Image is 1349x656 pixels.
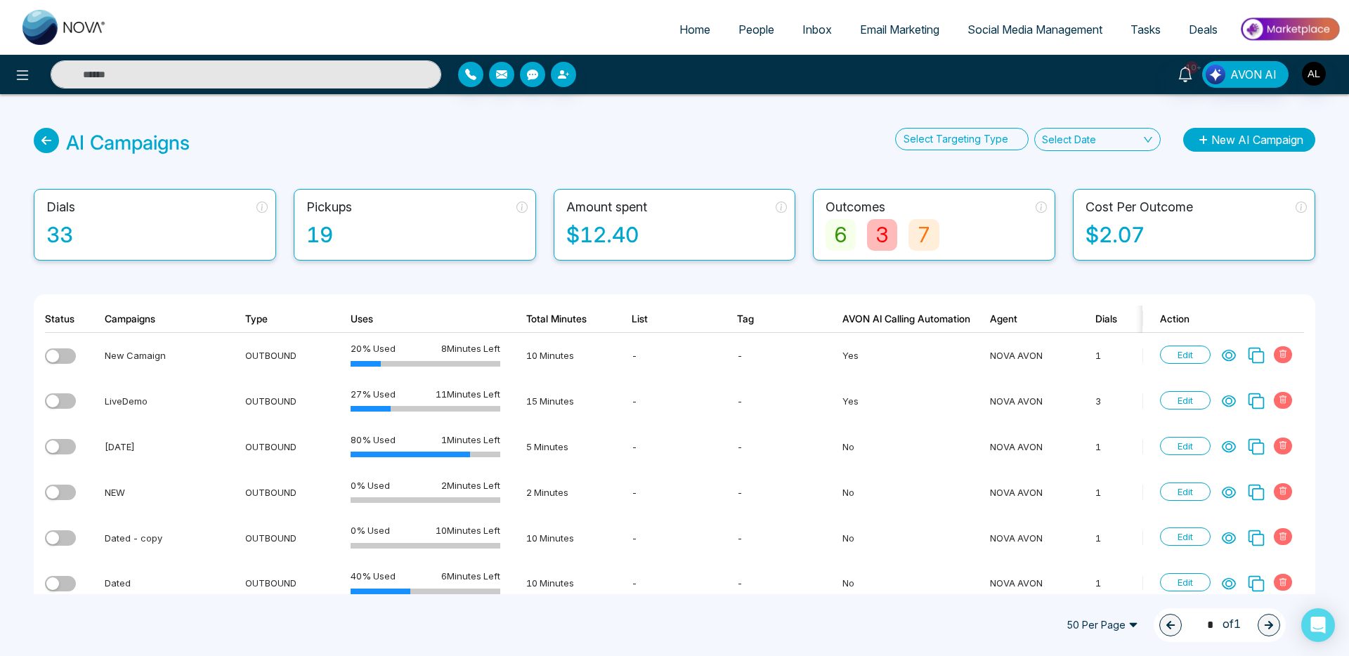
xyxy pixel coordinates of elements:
[105,531,219,545] div: Dated - copy
[846,16,953,43] a: Email Marketing
[228,560,333,606] td: OUTBOUND
[614,379,719,424] td: -
[1160,573,1211,591] span: Edit
[333,306,509,333] th: Uses
[509,379,614,424] td: 15 Minutes
[1185,61,1198,74] span: 10+
[509,333,614,379] td: 10 Minutes
[441,478,500,492] span: 2 Minutes Left
[105,576,219,590] div: Dated
[441,569,500,583] span: 6 Minutes Left
[719,379,825,424] td: -
[967,22,1102,37] span: Social Media Management
[1078,379,1183,424] td: 3
[1160,527,1211,546] span: Edit
[614,306,719,333] th: List
[972,560,1078,606] td: NOVA AVON
[724,16,788,43] a: People
[1057,614,1148,636] span: 50 Per Page
[351,569,396,583] span: 40 % Used
[509,424,614,470] td: 5 Minutes
[679,22,710,37] span: Home
[719,560,825,606] td: -
[719,333,825,379] td: -
[972,379,1078,424] td: NOVA AVON
[436,523,500,537] span: 10 Minutes Left
[1230,66,1277,83] span: AVON AI
[351,523,390,537] span: 0 % Used
[1078,515,1183,560] td: 1
[1168,61,1202,86] a: 10+
[972,470,1078,516] td: NOVA AVON
[826,219,856,251] div: 6
[972,333,1078,379] td: NOVA AVON
[1116,16,1175,43] a: Tasks
[509,515,614,560] td: 10 Minutes
[228,515,333,560] td: OUTBOUND
[228,470,333,516] td: OUTBOUND
[228,333,333,379] td: OUTBOUND
[825,424,972,470] td: No
[614,424,719,470] td: -
[1175,16,1232,43] a: Deals
[46,197,75,216] div: Dials
[1199,615,1241,634] span: of 1
[614,560,719,606] td: -
[953,16,1116,43] a: Social Media Management
[87,306,228,333] th: Campaigns
[351,478,390,492] span: 0 % Used
[436,387,500,401] span: 11 Minutes Left
[825,306,972,333] th: AVON AI Calling Automation
[1302,62,1326,86] img: User Avatar
[719,306,825,333] th: Tag
[1078,560,1183,606] td: 1
[441,433,500,447] span: 1 Minutes Left
[867,219,897,251] div: 3
[1206,65,1225,84] img: Lead Flow
[972,515,1078,560] td: NOVA AVON
[665,16,724,43] a: Home
[825,379,972,424] td: Yes
[860,22,939,37] span: Email Marketing
[1086,219,1307,251] div: $2.07
[1078,333,1183,379] td: 1
[105,440,219,454] div: [DATE]
[22,10,107,45] img: Nova CRM Logo
[719,424,825,470] td: -
[1160,437,1211,455] span: Edit
[972,424,1078,470] td: NOVA AVON
[306,197,352,216] div: Pickups
[1301,608,1335,642] div: Open Intercom Messenger
[1183,128,1315,152] button: New AI Campaign
[1142,306,1304,333] th: Action
[908,219,939,251] div: 7
[1042,132,1096,147] div: Select Date
[105,348,219,362] div: New Camaign
[45,306,87,333] th: Status
[1189,22,1218,37] span: Deals
[802,22,832,37] span: Inbox
[351,387,396,401] span: 27 % Used
[509,560,614,606] td: 10 Minutes
[972,306,1078,333] th: Agent
[825,470,972,516] td: No
[1130,22,1161,37] span: Tasks
[351,341,396,355] span: 20 % Used
[105,394,219,408] div: LiveDemo
[1239,13,1341,45] img: Market-place.gif
[614,470,719,516] td: -
[826,197,885,216] div: Outcomes
[509,306,614,333] th: Total Minutes
[825,560,972,606] td: No
[1160,391,1211,409] span: Edit
[1078,470,1183,516] td: 1
[1160,346,1211,364] span: Edit
[825,333,972,379] td: Yes
[566,197,647,216] div: Amount spent
[351,433,396,447] span: 80 % Used
[1078,424,1183,470] td: 1
[228,306,333,333] th: Type
[1160,483,1211,501] span: Edit
[46,219,268,251] div: 33
[566,219,788,251] div: $12.40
